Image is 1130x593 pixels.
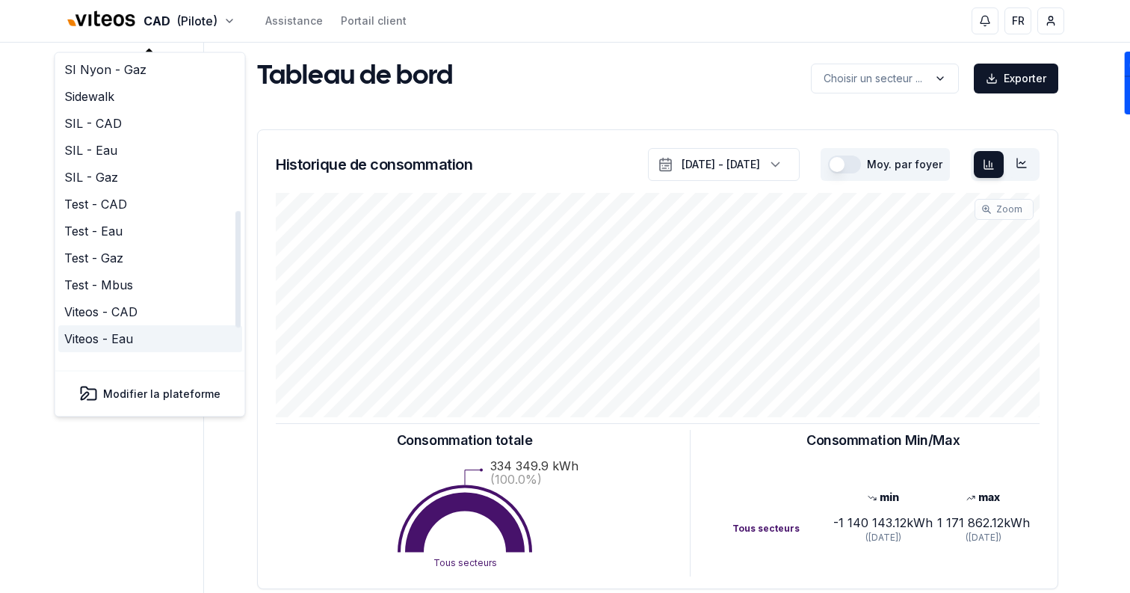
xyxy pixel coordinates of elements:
a: Test - Mbus [58,272,242,299]
h3: Consommation totale [397,430,532,451]
div: ([DATE]) [833,532,933,544]
h3: Consommation Min/Max [806,430,960,451]
a: Sidewalk [58,84,242,111]
a: SI Nyon - Gaz [58,57,242,84]
a: Viteos - CAD [58,299,242,326]
text: Tous secteurs [433,557,496,568]
a: SIL - Gaz [58,165,242,191]
div: ([DATE]) [933,532,1034,544]
a: SIL - CAD [58,111,242,138]
text: 334 349.9 kWh [490,458,578,473]
span: Zoom [996,203,1022,215]
div: Tous secteurs [732,523,833,535]
div: min [833,490,933,505]
a: Test - Gaz [58,245,242,272]
text: (100.0%) [490,472,542,487]
button: Modifier la plateforme [64,378,236,408]
a: Viteos - Eau [58,326,242,353]
a: SIL - Eau [58,138,242,165]
div: max [933,490,1034,505]
a: Test - Eau [58,218,242,245]
a: Test - CAD [58,191,242,218]
div: 1 171 862.12 kWh [933,514,1034,532]
div: -1 140 143.12 kWh [833,514,933,532]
